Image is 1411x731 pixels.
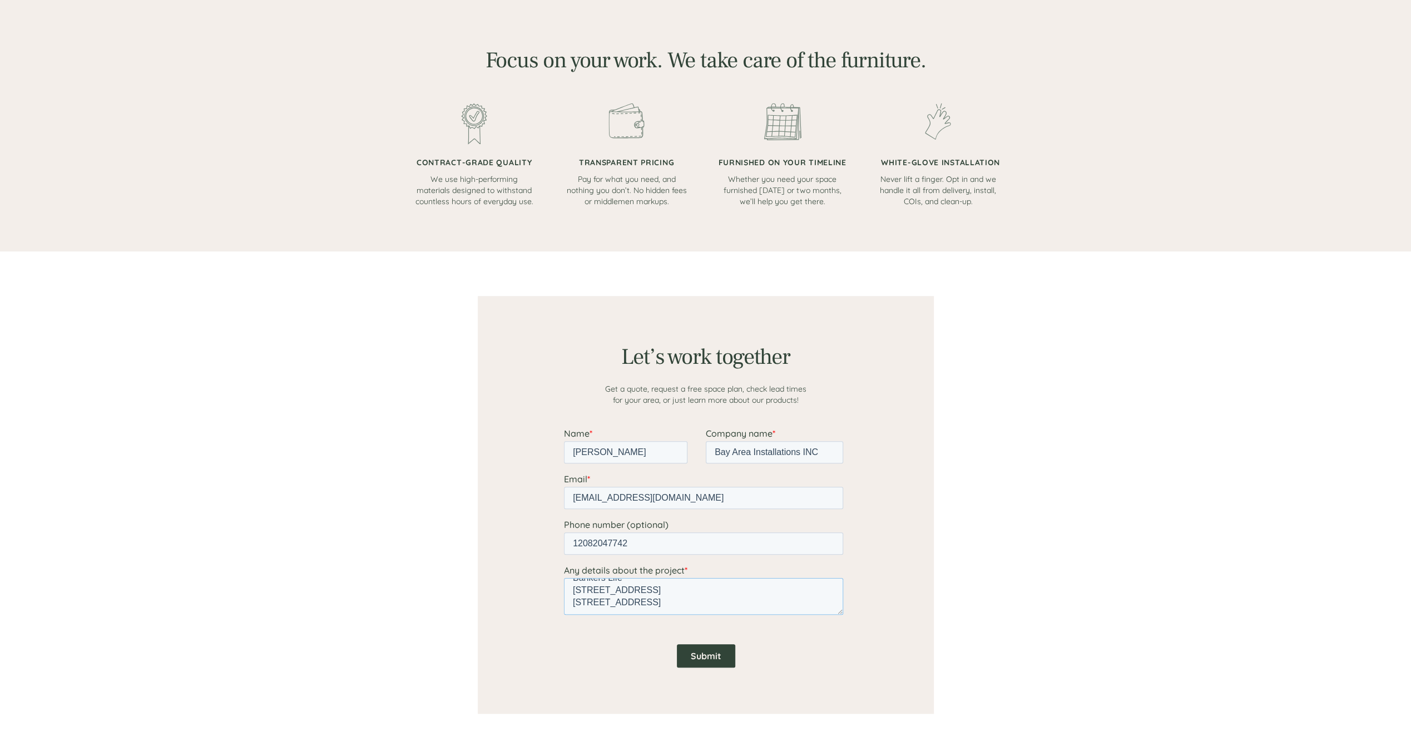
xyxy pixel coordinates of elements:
[567,174,687,206] span: Pay for what you need, and nothing you don’t. No hidden fees or middlemen markups.
[579,157,674,167] span: TRANSPARENT PRICING
[724,174,841,206] span: Whether you need your space furnished [DATE] or two months, we’ll help you get there.
[564,428,848,686] iframe: Form 0
[718,157,846,167] span: FURNISHED ON YOUR TIMELINE
[605,384,806,405] span: Get a quote, request a free space plan, check lead times for your area, or just learn more about ...
[881,157,1000,167] span: WHITE-GLOVE INSTALLATION
[621,343,790,371] span: Let’s work together
[417,157,532,167] span: CONTRACT-GRADE QUALITY
[485,46,925,75] span: Focus on your work. We take care of the furniture.
[415,174,533,206] span: We use high-performing materials designed to withstand countless hours of everyday use.
[880,174,996,206] span: Never lift a finger. Opt in and we handle it all from delivery, install, COIs, and clean-up.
